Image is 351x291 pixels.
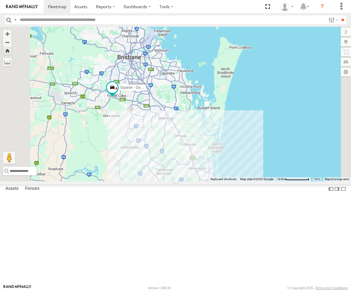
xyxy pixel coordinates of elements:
[277,177,285,181] span: 10 km
[3,46,12,55] button: Zoom Home
[3,30,12,38] button: Zoom in
[341,68,351,76] label: Map Settings
[6,5,38,9] img: rand-logo.svg
[2,185,22,193] label: Assets
[334,184,340,193] label: Dock Summary Table to the Right
[328,184,334,193] label: Dock Summary Table to the Left
[22,185,43,193] label: Fences
[210,177,237,181] button: Keyboard shortcuts
[3,285,31,291] a: Visit our Website
[148,286,171,290] div: Version: 306.00
[315,286,348,290] a: Terms and Conditions
[325,177,349,181] a: Report a map error
[287,286,348,290] div: © Copyright 2025 -
[120,85,155,90] span: Squeak - Dark Green
[3,38,12,46] button: Zoom out
[317,2,327,12] i: ?
[3,58,12,66] label: Measure
[314,178,320,180] a: Terms (opens in new tab)
[326,15,339,24] label: Search Filter Options
[278,2,296,11] div: James Oakden
[13,15,18,24] label: Search Query
[275,177,311,181] button: Map scale: 10 km per 74 pixels
[3,152,15,164] button: Drag Pegman onto the map to open Street View
[240,177,273,181] span: Map data ©2025 Google
[340,184,346,193] label: Hide Summary Table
